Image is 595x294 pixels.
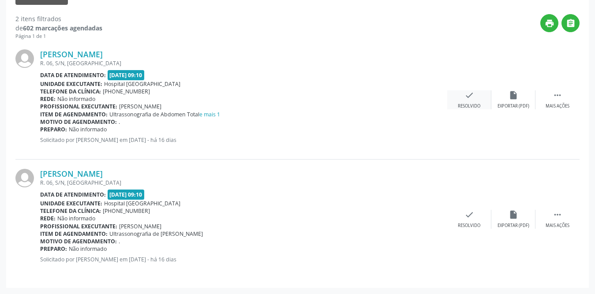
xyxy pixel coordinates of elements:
strong: 602 marcações agendadas [23,24,102,32]
div: 2 itens filtrados [15,14,102,23]
div: de [15,23,102,33]
a: [PERSON_NAME] [40,49,103,59]
b: Preparo: [40,126,67,133]
i: check [464,210,474,220]
span: [PERSON_NAME] [119,223,161,230]
span: Hospital [GEOGRAPHIC_DATA] [104,200,180,207]
b: Data de atendimento: [40,71,106,79]
img: img [15,49,34,68]
b: Preparo: [40,245,67,253]
i: check [464,90,474,100]
b: Telefone da clínica: [40,207,101,215]
b: Profissional executante: [40,223,117,230]
b: Motivo de agendamento: [40,238,117,245]
span: [DATE] 09:10 [108,190,145,200]
p: Solicitado por [PERSON_NAME] em [DATE] - há 16 dias [40,136,447,144]
i: insert_drive_file [509,90,518,100]
div: Exportar (PDF) [498,223,529,229]
i:  [566,19,576,28]
a: [PERSON_NAME] [40,169,103,179]
b: Item de agendamento: [40,111,108,118]
span: [DATE] 09:10 [108,70,145,80]
span: . [119,238,120,245]
b: Unidade executante: [40,80,102,88]
span: [PHONE_NUMBER] [103,207,150,215]
div: Mais ações [546,103,569,109]
img: img [15,169,34,187]
a: e mais 1 [199,111,220,118]
span: Não informado [57,215,95,222]
div: Resolvido [458,223,480,229]
b: Motivo de agendamento: [40,118,117,126]
div: Exportar (PDF) [498,103,529,109]
button:  [561,14,580,32]
b: Data de atendimento: [40,191,106,198]
span: Não informado [69,245,107,253]
div: R. 06, S/N, [GEOGRAPHIC_DATA] [40,60,447,67]
b: Telefone da clínica: [40,88,101,95]
b: Profissional executante: [40,103,117,110]
div: Mais ações [546,223,569,229]
div: R. 06, S/N, [GEOGRAPHIC_DATA] [40,179,447,186]
b: Item de agendamento: [40,230,108,238]
span: . [119,118,120,126]
button: print [540,14,558,32]
span: Ultrassonografia de Abdomen Total [109,111,220,118]
div: Resolvido [458,103,480,109]
b: Rede: [40,95,56,103]
span: Ultrassonografia de [PERSON_NAME] [109,230,203,238]
b: Unidade executante: [40,200,102,207]
span: [PHONE_NUMBER] [103,88,150,95]
i:  [553,210,562,220]
span: [PERSON_NAME] [119,103,161,110]
i: insert_drive_file [509,210,518,220]
span: Hospital [GEOGRAPHIC_DATA] [104,80,180,88]
span: Não informado [69,126,107,133]
p: Solicitado por [PERSON_NAME] em [DATE] - há 16 dias [40,256,447,263]
div: Página 1 de 1 [15,33,102,40]
i:  [553,90,562,100]
i: print [545,19,554,28]
span: Não informado [57,95,95,103]
b: Rede: [40,215,56,222]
